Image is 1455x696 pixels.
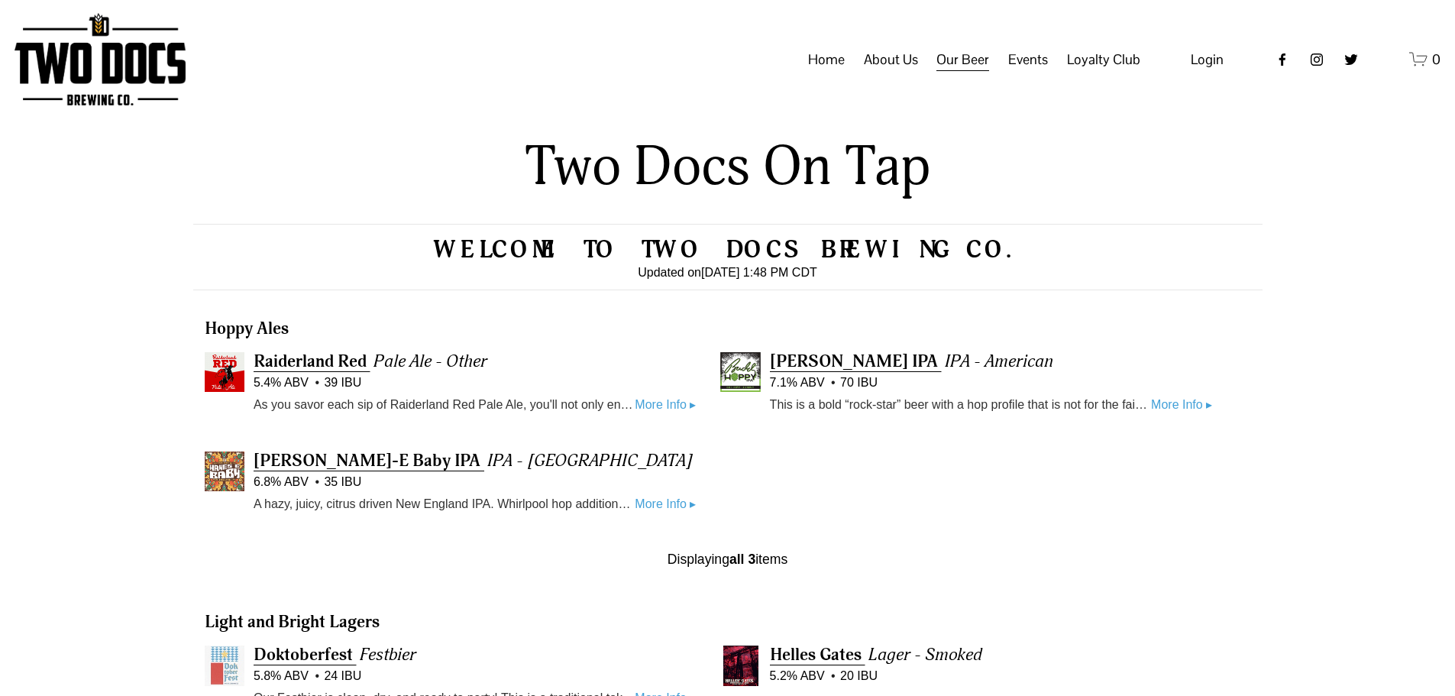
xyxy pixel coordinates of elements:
a: More Info [635,395,696,415]
a: 0 items in cart [1409,50,1440,69]
span: 39 IBU [315,374,361,392]
span: 20 IBU [831,667,878,685]
a: More Info [1151,395,1212,415]
img: Hayes-E Baby IPA [205,452,244,491]
span: 70 IBU [831,374,878,392]
span: IPA - [GEOGRAPHIC_DATA] [487,450,693,471]
span: 0 [1432,50,1440,68]
a: More Info [635,494,696,514]
span: [PERSON_NAME] IPA [770,351,938,372]
img: Helles Gates [720,646,760,685]
p: A hazy, juicy, citrus driven New England IPA. Whirlpool hop additions of Azacca, Citra, and Mosai... [254,494,635,514]
span: 6.8% ABV [254,473,309,491]
a: Login [1191,47,1224,73]
a: twitter-unauth [1343,52,1359,67]
span: 24 IBU [315,667,361,685]
a: Facebook [1275,52,1290,67]
span: About Us [864,47,918,73]
span: Our Beer [936,47,989,73]
b: all 3 [729,552,755,567]
h2: Welcome to Two Docs Brewing Co. [193,240,1263,260]
a: Home [808,45,845,74]
span: Pale Ale - Other [373,351,487,372]
span: Events [1008,47,1048,73]
a: instagram-unauth [1309,52,1324,67]
img: Raiderland Red [205,352,244,392]
span: 5.4% ABV [254,374,309,392]
a: folder dropdown [864,45,918,74]
a: [PERSON_NAME] IPA [770,351,942,372]
a: folder dropdown [1008,45,1048,74]
span: IPA - American [945,351,1053,372]
span: 5.8% ABV [254,667,309,685]
h2: Two Docs On Tap [467,134,988,202]
a: folder dropdown [1067,45,1140,74]
a: Helles Gates [770,644,865,665]
span: Doktoberfest [254,644,353,665]
span: 5.2% ABV [770,667,825,685]
span: Login [1191,50,1224,68]
a: folder dropdown [936,45,989,74]
img: Two Docs Brewing Co. [15,13,186,105]
span: Loyalty Club [1067,47,1140,73]
span: Raiderland Red [254,351,367,372]
p: As you savor each sip of Raiderland Red Pale Ale, you'll not only enjoy the craftsmanship of Two ... [254,395,635,415]
span: Lager - Smoked [868,644,982,665]
span: Festbier [360,644,416,665]
a: Raiderland Red [254,351,370,372]
div: Displaying items [193,550,1263,568]
a: Doktoberfest [254,644,357,665]
img: Doktoberfest [205,646,244,685]
span: [PERSON_NAME]-E Baby IPA [254,450,480,471]
span: Helles Gates [770,644,862,665]
time: [DATE] 1:48 PM CDT [701,266,817,279]
h3: Hoppy Ales [205,318,1251,340]
span: 35 IBU [315,473,361,491]
a: [PERSON_NAME]-E Baby IPA [254,450,484,471]
span: Updated on [638,266,701,279]
h3: Light and Bright Lagers [205,611,1251,633]
img: Buddy Hoppy IPA [720,352,760,392]
p: This is a bold “rock-star” beer with a hop profile that is not for the faint of heart. We feel th... [770,395,1151,415]
span: 7.1% ABV [770,374,825,392]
